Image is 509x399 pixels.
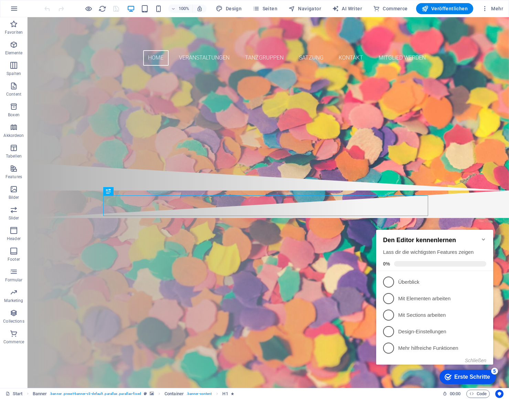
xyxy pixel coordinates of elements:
button: Commerce [370,3,411,14]
button: 100% [168,4,193,13]
p: Content [6,91,21,97]
button: Schließen [92,138,113,143]
button: Seiten [250,3,280,14]
p: Tabellen [6,153,22,159]
button: Code [466,390,490,398]
button: Usercentrics [495,390,503,398]
li: Mehr hilfreiche Funktionen [3,120,120,137]
i: Dieses Element ist ein anpassbares Preset [144,392,147,396]
div: 5 [118,148,125,155]
span: AI Writer [332,5,362,12]
li: Design-Einstellungen [3,104,120,120]
p: Favoriten [5,30,23,35]
a: Klick, um Auswahl aufzuheben. Doppelklick öffnet Seitenverwaltung [6,390,23,398]
i: Seite neu laden [98,5,106,13]
span: Code [469,390,487,398]
p: Commerce [3,339,24,345]
nav: breadcrumb [33,390,234,398]
p: Mit Sections arbeiten [25,92,107,99]
div: Design (Strg+Alt+Y) [213,3,244,14]
p: Mit Elementen arbeiten [25,75,107,83]
h6: 100% [179,4,190,13]
p: Akkordeon [3,133,24,138]
p: Mehr hilfreiche Funktionen [25,125,107,132]
i: Element verfügt über einen Hintergrund [150,392,154,396]
span: Veröffentlichen [422,5,468,12]
span: Klick zum Auswählen. Doppelklick zum Bearbeiten [165,390,184,398]
p: Slider [9,215,19,221]
p: Spalten [7,71,21,76]
span: Design [216,5,242,12]
span: Seiten [253,5,277,12]
span: 0% [10,41,21,47]
p: Elemente [5,50,23,56]
p: Überblick [25,59,107,66]
button: reload [98,4,106,13]
li: Mit Sections arbeiten [3,87,120,104]
span: : [455,391,456,396]
p: Bilder [9,195,19,200]
div: Minimize checklist [107,17,113,22]
button: Veröffentlichen [416,3,473,14]
span: . banner-content [187,390,212,398]
span: Commerce [373,5,408,12]
h2: Den Editor kennenlernen [10,17,113,24]
div: Erste Schritte 5 items remaining, 0% complete [66,150,123,164]
p: Design-Einstellungen [25,108,107,116]
li: Mit Elementen arbeiten [3,71,120,87]
span: Mehr [481,5,503,12]
span: . banner .preset-banner-v3-default .parallax .parallax-fixed [50,390,141,398]
i: Element enthält eine Animation [231,392,234,396]
button: Klicke hier, um den Vorschau-Modus zu verlassen [84,4,93,13]
span: 00 00 [450,390,460,398]
p: Boxen [8,112,20,118]
p: Formular [5,277,23,283]
button: Design [213,3,244,14]
p: Header [7,236,21,241]
div: Lass dir die wichtigsten Features zeigen [10,29,113,36]
span: Klick zum Auswählen. Doppelklick zum Bearbeiten [222,390,228,398]
div: Erste Schritte [81,154,117,160]
button: Mehr [479,3,506,14]
p: Features [6,174,22,180]
li: Überblick [3,54,120,71]
span: Klick zum Auswählen. Doppelklick zum Bearbeiten [33,390,47,398]
span: Navigator [288,5,321,12]
p: Footer [8,257,20,262]
button: Navigator [286,3,324,14]
p: Collections [3,319,24,324]
button: AI Writer [329,3,365,14]
p: Marketing [4,298,23,303]
h6: Session-Zeit [443,390,461,398]
i: Bei Größenänderung Zoomstufe automatisch an das gewählte Gerät anpassen. [197,6,203,12]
